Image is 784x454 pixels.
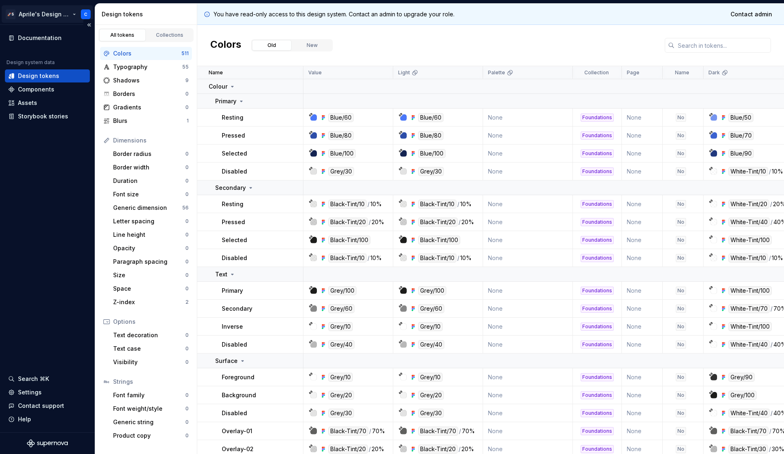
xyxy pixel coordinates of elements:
div: 0 [185,231,189,238]
div: Blue/90 [728,149,754,158]
div: Collections [149,32,190,38]
div: No [676,427,686,435]
a: Opacity0 [110,242,192,255]
td: None [622,213,663,231]
div: Grey/30 [328,409,354,418]
a: Generic dimension56 [110,201,192,214]
div: Foundations [581,254,614,262]
div: / [367,254,370,263]
a: Shadows9 [100,74,192,87]
p: You have read-only access to this design system. Contact an admin to upgrade your role. [214,10,454,18]
div: 70% [372,427,385,436]
div: Black-Tint/20 [418,445,458,454]
p: Disabled [222,167,247,176]
td: None [483,145,573,162]
td: None [483,213,573,231]
div: 10% [772,254,783,263]
div: Foundations [581,287,614,295]
td: None [483,336,573,354]
svg: Supernova Logo [27,439,68,447]
div: 0 [185,332,189,338]
div: 🚀S [6,9,16,19]
div: Blue/50 [728,113,753,122]
div: / [769,445,771,454]
div: Grey/100 [328,286,356,295]
div: White-Tint/10 [728,167,768,176]
a: Product copy0 [110,429,192,442]
div: Foundations [581,340,614,349]
div: Font weight/style [113,405,185,413]
div: Black-Tint/20 [328,445,368,454]
p: Primary [215,97,236,105]
div: Space [113,285,185,293]
div: Black-Tint/70 [728,427,768,436]
a: Typography55 [100,60,192,73]
a: Space0 [110,282,192,295]
div: Grey/10 [328,322,353,331]
div: 0 [185,104,189,111]
p: Overlay-01 [222,427,252,435]
div: / [459,427,461,436]
div: Components [18,85,54,93]
div: / [367,200,370,209]
div: Aprile's Design System [19,10,71,18]
p: Primary [222,287,243,295]
div: No [676,391,686,399]
td: None [622,300,663,318]
td: None [483,318,573,336]
div: Blurs [113,117,187,125]
p: Resting [222,113,243,122]
div: Foundations [581,373,614,381]
div: No [676,149,686,158]
td: None [483,300,573,318]
div: Grey/100 [418,286,446,295]
p: Pressed [222,218,245,226]
button: Old [252,40,292,51]
div: 70% [462,427,475,436]
div: 0 [185,258,189,265]
div: Black-Tint/10 [418,200,457,209]
div: 10% [460,254,472,263]
p: Secondary [215,184,246,192]
td: None [483,386,573,404]
div: Settings [18,388,42,396]
div: / [369,427,371,436]
div: Z-index [113,298,185,306]
a: Font weight/style0 [110,402,192,415]
div: 0 [185,359,189,365]
div: No [676,409,686,417]
td: None [483,404,573,422]
div: Black-Tint/100 [418,236,460,245]
div: Storybook stories [18,112,68,120]
div: Options [113,318,189,326]
div: Size [113,271,185,279]
div: Grey/20 [328,391,354,400]
div: 10% [370,254,382,263]
div: Grey/10 [418,322,443,331]
div: White-Tint/40 [728,409,770,418]
td: None [622,318,663,336]
div: Generic string [113,418,185,426]
div: No [676,167,686,176]
a: Z-index2 [110,296,192,309]
a: Line height0 [110,228,192,241]
div: Black-Tint/20 [418,218,458,227]
div: 0 [185,432,189,439]
div: 0 [185,218,189,225]
td: None [622,404,663,422]
button: Collapse sidebar [83,19,95,31]
div: Gradients [113,103,185,111]
div: 1 [187,118,189,124]
p: Name [675,69,689,76]
div: 10% [370,200,382,209]
div: 0 [185,392,189,398]
div: Grey/10 [328,373,353,382]
div: Grey/30 [418,409,444,418]
p: Text [215,270,227,278]
div: White-Tint/100 [728,236,772,245]
div: All tokens [102,32,143,38]
button: Contact support [5,399,90,412]
a: Font size0 [110,188,192,201]
div: Foundations [581,113,614,122]
div: / [369,218,371,227]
